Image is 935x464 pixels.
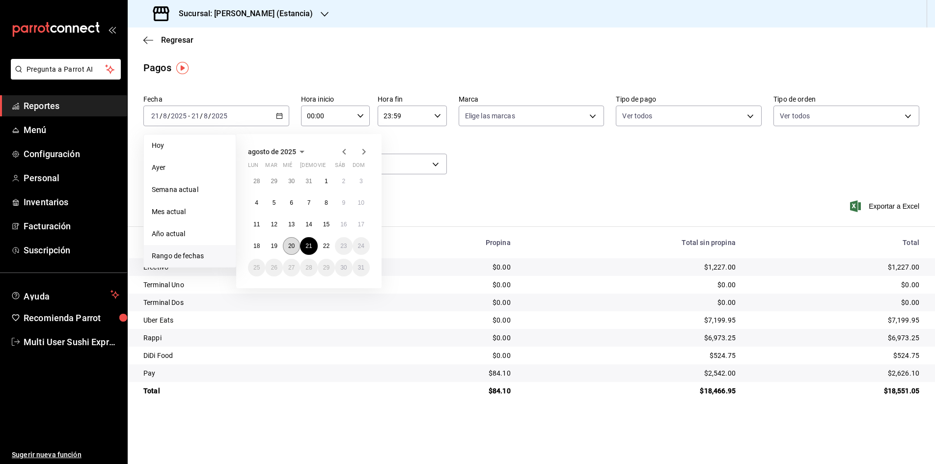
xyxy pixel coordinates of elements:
[751,333,919,343] div: $6,973.25
[188,112,190,120] span: -
[318,237,335,255] button: 22 de agosto de 2025
[27,64,106,75] span: Pregunta a Parrot AI
[24,335,119,349] span: Multi User Sushi Express
[143,298,379,307] div: Terminal Dos
[342,178,345,185] abbr: 2 de agosto de 2025
[751,386,919,396] div: $18,551.05
[271,221,277,228] abbr: 12 de agosto de 2025
[394,280,511,290] div: $0.00
[24,195,119,209] span: Inventarios
[271,264,277,271] abbr: 26 de agosto de 2025
[143,96,289,103] label: Fecha
[526,333,736,343] div: $6,973.25
[265,259,282,276] button: 26 de agosto de 2025
[751,280,919,290] div: $0.00
[265,172,282,190] button: 29 de julio de 2025
[773,96,919,103] label: Tipo de orden
[526,315,736,325] div: $7,199.95
[323,264,330,271] abbr: 29 de agosto de 2025
[248,259,265,276] button: 25 de agosto de 2025
[318,162,326,172] abbr: viernes
[271,243,277,249] abbr: 19 de agosto de 2025
[265,194,282,212] button: 5 de agosto de 2025
[616,96,762,103] label: Tipo de pago
[307,199,311,206] abbr: 7 de agosto de 2025
[751,239,919,246] div: Total
[394,239,511,246] div: Propina
[211,112,228,120] input: ----
[288,178,295,185] abbr: 30 de julio de 2025
[394,368,511,378] div: $84.10
[288,264,295,271] abbr: 27 de agosto de 2025
[171,8,313,20] h3: Sucursal: [PERSON_NAME] (Estancia)
[359,178,363,185] abbr: 3 de agosto de 2025
[283,194,300,212] button: 6 de agosto de 2025
[283,162,292,172] abbr: miércoles
[526,351,736,360] div: $524.75
[335,259,352,276] button: 30 de agosto de 2025
[143,60,171,75] div: Pagos
[526,386,736,396] div: $18,466.95
[176,62,189,74] img: Tooltip marker
[300,259,317,276] button: 28 de agosto de 2025
[167,112,170,120] span: /
[780,111,810,121] span: Ver todos
[358,264,364,271] abbr: 31 de agosto de 2025
[248,237,265,255] button: 18 de agosto de 2025
[200,112,203,120] span: /
[271,178,277,185] abbr: 29 de julio de 2025
[7,71,121,82] a: Pregunta a Parrot AI
[151,112,160,120] input: --
[325,178,328,185] abbr: 1 de agosto de 2025
[152,185,228,195] span: Semana actual
[852,200,919,212] button: Exportar a Excel
[465,111,515,121] span: Elige las marcas
[265,162,277,172] abbr: martes
[24,289,107,300] span: Ayuda
[24,123,119,136] span: Menú
[283,259,300,276] button: 27 de agosto de 2025
[283,216,300,233] button: 13 de agosto de 2025
[24,219,119,233] span: Facturación
[11,59,121,80] button: Pregunta a Parrot AI
[290,199,293,206] abbr: 6 de agosto de 2025
[305,243,312,249] abbr: 21 de agosto de 2025
[300,162,358,172] abbr: jueves
[265,237,282,255] button: 19 de agosto de 2025
[335,216,352,233] button: 16 de agosto de 2025
[163,112,167,120] input: --
[253,178,260,185] abbr: 28 de julio de 2025
[248,216,265,233] button: 11 de agosto de 2025
[323,243,330,249] abbr: 22 de agosto de 2025
[152,207,228,217] span: Mes actual
[248,146,308,158] button: agosto de 2025
[305,264,312,271] abbr: 28 de agosto de 2025
[108,26,116,33] button: open_drawer_menu
[751,298,919,307] div: $0.00
[248,172,265,190] button: 28 de julio de 2025
[335,162,345,172] abbr: sábado
[751,351,919,360] div: $524.75
[459,96,605,103] label: Marca
[353,259,370,276] button: 31 de agosto de 2025
[143,280,379,290] div: Terminal Uno
[622,111,652,121] span: Ver todos
[300,237,317,255] button: 21 de agosto de 2025
[526,262,736,272] div: $1,227.00
[161,35,193,45] span: Regresar
[24,99,119,112] span: Reportes
[24,311,119,325] span: Recomienda Parrot
[353,194,370,212] button: 10 de agosto de 2025
[394,298,511,307] div: $0.00
[318,259,335,276] button: 29 de agosto de 2025
[394,351,511,360] div: $0.00
[300,216,317,233] button: 14 de agosto de 2025
[253,221,260,228] abbr: 11 de agosto de 2025
[301,96,370,103] label: Hora inicio
[253,264,260,271] abbr: 25 de agosto de 2025
[255,199,258,206] abbr: 4 de agosto de 2025
[342,199,345,206] abbr: 9 de agosto de 2025
[353,237,370,255] button: 24 de agosto de 2025
[143,368,379,378] div: Pay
